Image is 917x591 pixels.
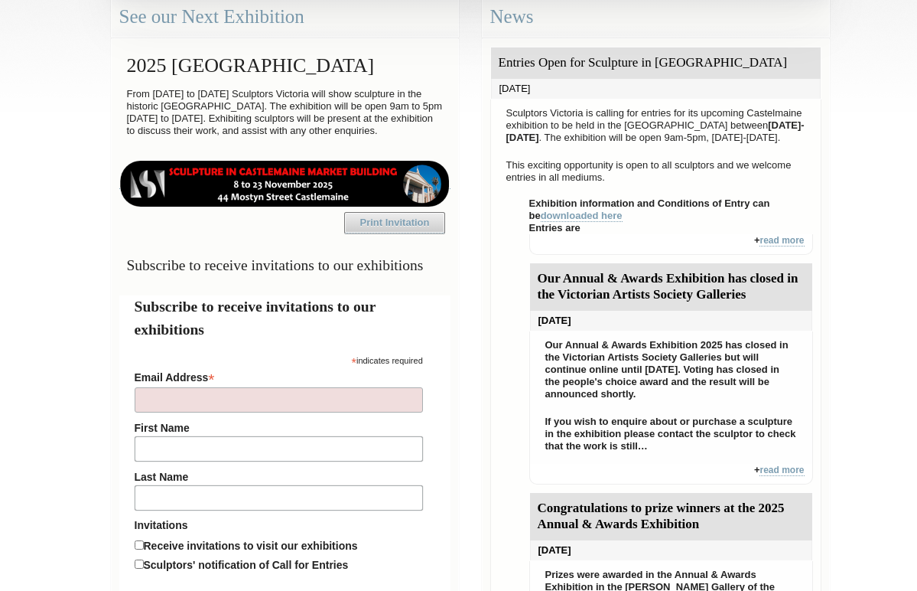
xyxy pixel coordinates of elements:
a: downloaded here [541,210,623,222]
label: Sculptors' notification of Call for Entries [144,559,349,571]
h3: Subscribe to receive invitations to our exhibitions [119,250,450,280]
label: Receive invitations to visit our exhibitions [144,540,358,552]
a: read more [759,465,804,476]
h2: Subscribe to receive invitations to our exhibitions [135,295,435,341]
div: Our Annual & Awards Exhibition has closed in the Victorian Artists Society Galleries [530,263,812,311]
div: indicates required [135,352,423,367]
p: Our Annual & Awards Exhibition 2025 has closed in the Victorian Artists Society Galleries but wil... [538,335,805,404]
a: read more [759,235,804,247]
p: Sculptors Victoria is calling for entries for its upcoming Castelmaine exhibition to be held in t... [499,103,813,148]
strong: Invitations [135,519,423,531]
label: First Name [135,422,423,434]
div: Entries Open for Sculpture in [GEOGRAPHIC_DATA] [491,47,821,79]
a: Print Invitation [344,212,445,233]
label: Last Name [135,471,423,483]
strong: Exhibition information and Conditions of Entry can be [529,198,770,222]
p: If you wish to enquire about or purchase a sculpture in the exhibition please contact the sculpto... [538,412,805,456]
div: [DATE] [530,311,812,331]
p: From [DATE] to [DATE] Sculptors Victoria will show sculpture in the historic [GEOGRAPHIC_DATA]. T... [119,84,450,141]
div: [DATE] [491,79,821,99]
img: castlemaine-ldrbd25v2.png [119,161,450,207]
div: + [529,464,813,485]
div: [DATE] [530,540,812,560]
h2: 2025 [GEOGRAPHIC_DATA] [119,47,450,84]
div: + [529,234,813,255]
label: Email Address [135,367,423,385]
p: This exciting opportunity is open to all sculptors and we welcome entries in all mediums. [499,155,813,188]
strong: [DATE]-[DATE] [506,119,805,143]
div: Congratulations to prize winners at the 2025 Annual & Awards Exhibition [530,493,812,540]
